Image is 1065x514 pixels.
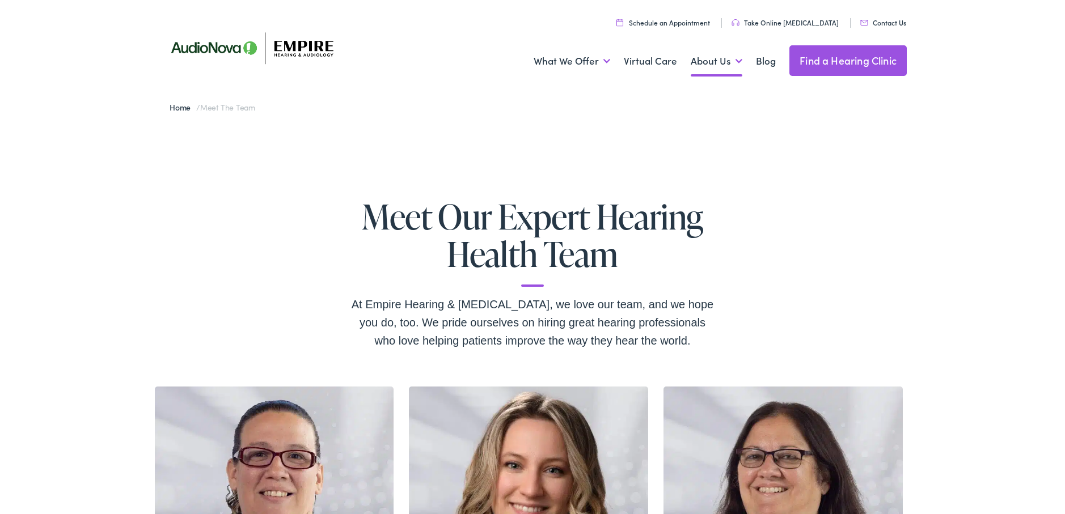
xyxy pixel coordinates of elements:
[789,45,907,76] a: Find a Hearing Clinic
[170,101,196,113] a: Home
[756,40,776,82] a: Blog
[200,101,255,113] span: Meet the Team
[732,19,739,26] img: utility icon
[351,295,714,350] div: At Empire Hearing & [MEDICAL_DATA], we love our team, and we hope you do, too. We pride ourselves...
[170,101,255,113] span: /
[860,18,906,27] a: Contact Us
[616,18,710,27] a: Schedule an Appointment
[351,198,714,287] h1: Meet Our Expert Hearing Health Team
[534,40,610,82] a: What We Offer
[616,19,623,26] img: utility icon
[624,40,677,82] a: Virtual Care
[691,40,742,82] a: About Us
[860,20,868,26] img: utility icon
[732,18,839,27] a: Take Online [MEDICAL_DATA]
